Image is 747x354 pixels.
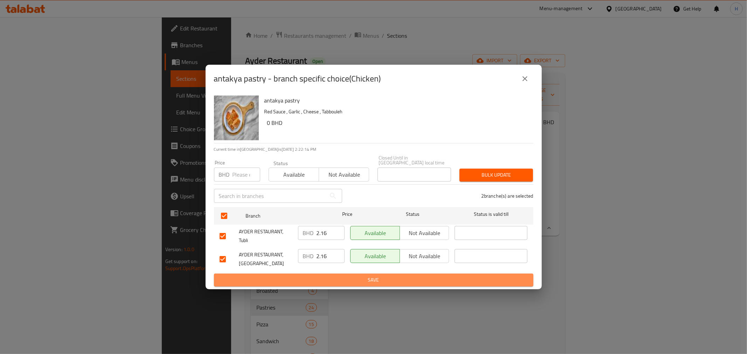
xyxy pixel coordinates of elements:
[400,249,449,263] button: Not available
[267,118,528,128] h6: 0 BHD
[303,229,314,237] p: BHD
[350,226,400,240] button: Available
[459,169,533,182] button: Bulk update
[272,170,316,180] span: Available
[317,249,345,263] input: Please enter price
[324,210,371,219] span: Price
[214,95,259,140] img: antakya pastry
[214,146,533,153] p: Current time in [GEOGRAPHIC_DATA] is [DATE] 2:22:14 PM
[239,250,292,268] span: AYDER RESTAURANT, [GEOGRAPHIC_DATA]
[317,226,345,240] input: Please enter price
[245,212,318,220] span: Branch
[465,171,527,179] span: Bulk update
[376,210,449,219] span: Status
[353,228,397,238] span: Available
[481,192,533,199] p: 2 branche(s) are selected
[403,228,447,238] span: Not available
[350,249,400,263] button: Available
[219,170,230,179] p: BHD
[303,252,314,260] p: BHD
[400,226,449,240] button: Not available
[214,189,326,203] input: Search in branches
[319,168,369,182] button: Not available
[264,95,528,105] h6: antakya pastry
[233,168,260,182] input: Please enter price
[220,276,528,284] span: Save
[264,107,528,116] p: Red Sauce , Garlic , Cheese , Tabbouleh
[239,227,292,245] span: AYDER RESTAURANT, Tubli
[322,170,366,180] span: Not available
[269,168,319,182] button: Available
[214,274,533,286] button: Save
[455,210,527,219] span: Status is valid till
[403,251,447,261] span: Not available
[214,73,381,84] h2: antakya pastry - branch specific choice(Chicken)
[353,251,397,261] span: Available
[517,70,533,87] button: close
